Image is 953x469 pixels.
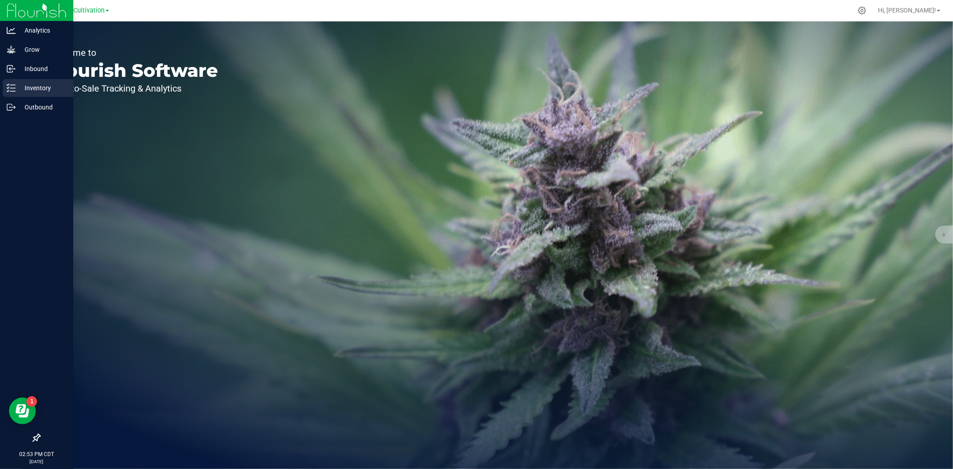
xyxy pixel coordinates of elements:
p: [DATE] [4,458,69,465]
p: Seed-to-Sale Tracking & Analytics [48,84,218,93]
inline-svg: Inventory [7,84,16,92]
p: 02:53 PM CDT [4,450,69,458]
inline-svg: Analytics [7,26,16,35]
iframe: Resource center [9,398,36,424]
inline-svg: Grow [7,45,16,54]
div: Manage settings [856,6,868,15]
span: Hi, [PERSON_NAME]! [878,7,936,14]
p: Inventory [16,83,69,93]
p: Grow [16,44,69,55]
p: Welcome to [48,48,218,57]
iframe: Resource center unread badge [26,396,37,407]
p: Outbound [16,102,69,113]
inline-svg: Inbound [7,64,16,73]
inline-svg: Outbound [7,103,16,112]
p: Analytics [16,25,69,36]
span: Cultivation [73,7,105,14]
p: Inbound [16,63,69,74]
p: Flourish Software [48,62,218,80]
